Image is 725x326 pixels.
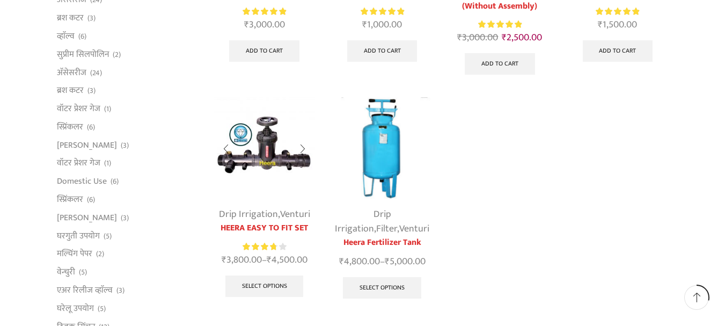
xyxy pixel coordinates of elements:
[598,17,637,33] bdi: 1,500.00
[57,27,75,46] a: व्हाॅल्व
[116,285,125,296] span: (3)
[104,104,111,114] span: (1)
[243,241,286,252] div: Rated 3.83 out of 5
[331,255,433,269] span: –
[331,236,433,249] a: Heera Fertilizer Tank
[583,40,653,62] a: Add to cart: “Venturi ISI”
[57,45,109,63] a: सुप्रीम सिलपोलिन
[57,299,94,317] a: घरेलू उपयोग
[362,17,367,33] span: ₹
[385,253,426,270] bdi: 5,000.00
[361,6,404,17] span: Rated out of 5
[57,263,75,281] a: वेन्चुरी
[222,252,226,268] span: ₹
[331,207,433,236] div: , ,
[478,19,522,30] span: Rated out of 5
[57,172,107,191] a: Domestic Use
[385,253,390,270] span: ₹
[87,194,95,205] span: (6)
[399,221,429,237] a: Venturi
[90,68,102,78] span: (24)
[596,6,639,17] div: Rated 5.00 out of 5
[339,253,344,270] span: ₹
[57,136,117,154] a: [PERSON_NAME]
[57,154,100,172] a: वॉटर प्रेशर गेज
[79,267,87,278] span: (5)
[376,221,397,237] a: Filter
[57,191,83,209] a: स्प्रिंकलर
[121,213,129,223] span: (3)
[214,97,315,199] img: Heera Easy To Fit Set
[87,13,96,24] span: (3)
[219,206,278,222] a: Drip Irrigation
[267,252,272,268] span: ₹
[57,63,86,82] a: अ‍ॅसेसरीज
[96,249,104,259] span: (2)
[57,227,100,245] a: घरगुती उपयोग
[478,19,522,30] div: Rated 5.00 out of 5
[111,176,119,187] span: (6)
[214,253,315,267] span: –
[104,231,112,242] span: (5)
[465,53,535,75] a: Add to cart: “HEERA SUPER VENTURI (Without Assembly)”
[502,30,542,46] bdi: 2,500.00
[343,277,421,299] a: Select options for “Heera Fertilizer Tank”
[457,30,498,46] bdi: 3,000.00
[229,40,299,62] a: Add to cart: “HEERA SUPER VENTURI”
[57,245,92,263] a: मल्चिंग पेपर
[244,17,249,33] span: ₹
[244,17,285,33] bdi: 3,000.00
[57,281,113,299] a: एअर रिलीज व्हाॅल्व
[98,303,106,314] span: (5)
[361,6,404,17] div: Rated 5.00 out of 5
[280,206,310,222] a: Venturi
[362,17,402,33] bdi: 1,000.00
[214,222,315,235] a: HEERA EASY TO FIT SET
[57,208,117,227] a: [PERSON_NAME]
[335,206,391,237] a: Drip Irrigation
[331,97,433,199] img: Heera Fertilizer Tank
[87,85,96,96] span: (3)
[57,118,83,136] a: स्प्रिंकलर
[57,9,84,27] a: ब्रश कटर
[57,82,84,100] a: ब्रश कटर
[222,252,262,268] bdi: 3,800.00
[243,6,286,17] div: Rated 5.00 out of 5
[598,17,603,33] span: ₹
[78,31,86,42] span: (6)
[121,140,129,151] span: (3)
[87,122,95,133] span: (6)
[104,158,111,169] span: (1)
[457,30,462,46] span: ₹
[113,49,121,60] span: (2)
[214,207,315,222] div: ,
[57,100,100,118] a: वॉटर प्रेशर गेज
[267,252,307,268] bdi: 4,500.00
[502,30,507,46] span: ₹
[243,241,276,252] span: Rated out of 5
[596,6,639,17] span: Rated out of 5
[243,6,286,17] span: Rated out of 5
[339,253,380,270] bdi: 4,800.00
[225,276,304,297] a: Select options for “HEERA EASY TO FIT SET”
[347,40,418,62] a: Add to cart: “Heera Nano Venturi”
